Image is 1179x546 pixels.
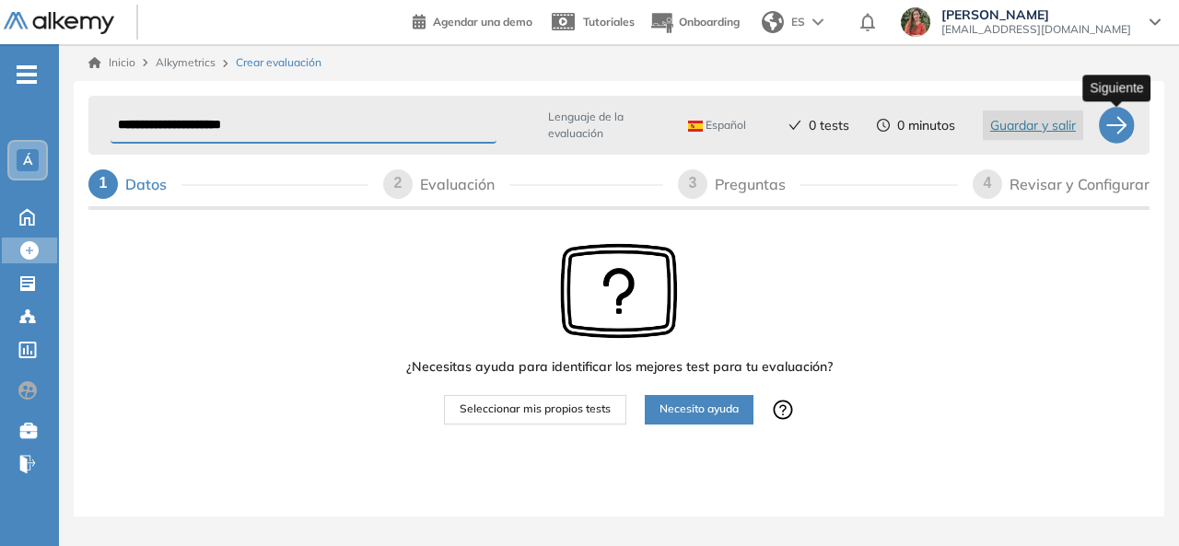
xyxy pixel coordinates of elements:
[715,169,800,199] div: Preguntas
[649,3,740,42] button: Onboarding
[983,110,1083,140] button: Guardar y salir
[897,116,955,135] span: 0 minutos
[125,169,181,199] div: Datos
[1010,169,1150,199] div: Revisar y Configurar
[406,357,833,377] span: ¿Necesitas ayuda para identificar los mejores test para tu evaluación?
[460,401,611,418] span: Seleccionar mis propios tests
[444,395,626,424] button: Seleccionar mis propios tests
[877,119,890,132] span: clock-circle
[660,401,739,418] span: Necesito ayuda
[791,14,805,30] span: ES
[941,22,1131,37] span: [EMAIL_ADDRESS][DOMAIN_NAME]
[583,15,635,29] span: Tutoriales
[548,109,662,142] span: Lenguaje de la evaluación
[236,54,321,71] span: Crear evaluación
[984,175,992,191] span: 4
[688,121,703,132] img: ESP
[1090,78,1143,98] p: Siguiente
[990,115,1076,135] span: Guardar y salir
[88,54,135,71] a: Inicio
[688,118,746,133] span: Español
[812,18,823,26] img: arrow
[809,116,849,135] span: 0 tests
[941,7,1131,22] span: [PERSON_NAME]
[4,12,114,35] img: Logo
[413,9,532,31] a: Agendar una demo
[679,15,740,29] span: Onboarding
[17,73,37,76] i: -
[23,153,32,168] span: Á
[762,11,784,33] img: world
[433,15,532,29] span: Agendar una demo
[420,169,509,199] div: Evaluación
[156,55,216,69] span: Alkymetrics
[689,175,697,191] span: 3
[88,169,368,199] div: 1Datos
[645,395,753,424] button: Necesito ayuda
[99,175,108,191] span: 1
[394,175,403,191] span: 2
[788,119,801,132] span: check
